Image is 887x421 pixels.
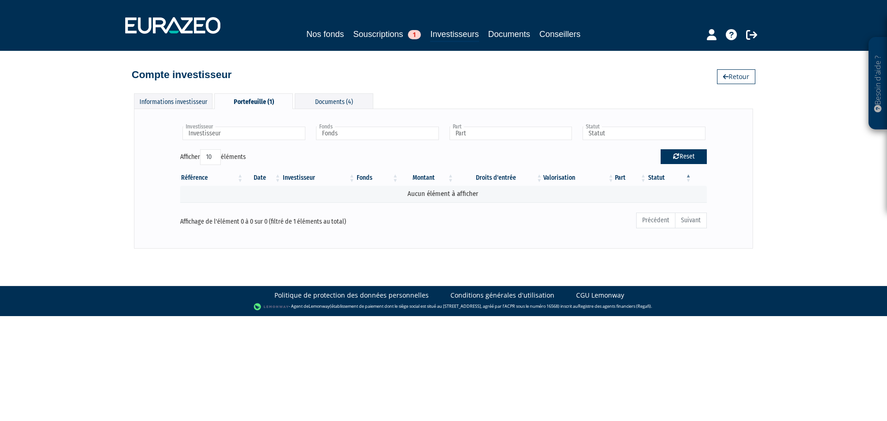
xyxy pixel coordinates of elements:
a: Registre des agents financiers (Regafi) [578,303,651,309]
a: Politique de protection des données personnelles [274,291,429,300]
a: Lemonway [309,303,330,309]
th: Valorisation: activer pour trier la colonne par ordre croissant [543,170,615,186]
div: Affichage de l'élément 0 à 0 sur 0 (filtré de 1 éléments au total) [180,212,392,226]
a: Conditions générales d'utilisation [450,291,554,300]
a: Retour [717,69,755,84]
img: 1732889491-logotype_eurazeo_blanc_rvb.png [125,17,220,34]
a: Conseillers [540,28,581,41]
span: 1 [408,30,421,39]
th: Montant: activer pour trier la colonne par ordre croissant [399,170,455,186]
th: Investisseur: activer pour trier la colonne par ordre croissant [282,170,356,186]
td: Aucun élément à afficher [180,186,707,202]
div: Documents (4) [295,93,373,109]
img: logo-lemonway.png [254,302,289,311]
div: Portefeuille (1) [214,93,293,109]
th: Date: activer pour trier la colonne par ordre croissant [244,170,281,186]
select: Afficheréléments [200,149,221,165]
a: CGU Lemonway [576,291,624,300]
div: - Agent de (établissement de paiement dont le siège social est situé au [STREET_ADDRESS], agréé p... [9,302,878,311]
h4: Compte investisseur [132,69,231,80]
th: Droits d'entrée: activer pour trier la colonne par ordre croissant [455,170,543,186]
button: Reset [661,149,707,164]
div: Informations investisseur [134,93,213,109]
a: Souscriptions1 [353,28,421,41]
a: Documents [488,28,530,41]
label: Afficher éléments [180,149,246,165]
th: Fonds: activer pour trier la colonne par ordre croissant [356,170,399,186]
th: Part: activer pour trier la colonne par ordre croissant [615,170,647,186]
a: Investisseurs [430,28,479,42]
p: Besoin d'aide ? [873,42,883,125]
th: Référence : activer pour trier la colonne par ordre croissant [180,170,244,186]
th: Statut : activer pour trier la colonne par ordre d&eacute;croissant [647,170,693,186]
a: Nos fonds [306,28,344,41]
